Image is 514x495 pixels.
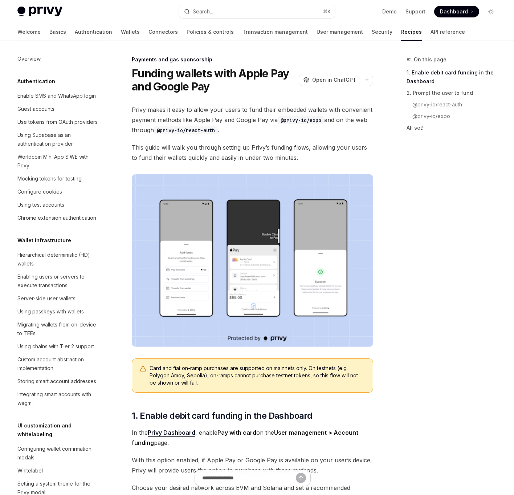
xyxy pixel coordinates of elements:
a: Server-side user wallets [12,292,105,305]
span: Dashboard [440,8,468,15]
a: Policies & controls [187,23,234,41]
div: Enabling users or servers to execute transactions [17,272,100,290]
span: Privy makes it easy to allow your users to fund their embedded wallets with convenient payment me... [132,105,373,135]
img: card-based-funding [132,174,373,347]
div: Migrating wallets from on-device to TEEs [17,320,100,338]
div: Card and fiat on-ramp purchases are supported on mainnets only. On testnets (e.g. Polygon Amoy, S... [150,365,366,386]
span: Open in ChatGPT [312,76,356,84]
div: Use tokens from OAuth providers [17,118,98,126]
div: Overview [17,54,41,63]
a: Integrating smart accounts with wagmi [12,388,105,410]
a: User management [317,23,363,41]
span: With this option enabled, if Apple Pay or Google Pay is available on your user’s device, Privy wi... [132,455,373,475]
button: Send message [296,473,306,483]
a: Storing smart account addresses [12,375,105,388]
div: Enable SMS and WhatsApp login [17,92,96,100]
span: In the , enable on the page. [132,427,373,448]
a: Overview [12,52,105,65]
div: Guest accounts [17,105,54,113]
a: Basics [49,23,66,41]
div: Whitelabel [17,466,43,475]
div: Using test accounts [17,200,64,209]
div: Search... [193,7,213,16]
a: Using Supabase as an authentication provider [12,129,105,150]
span: ⌘ K [323,9,331,15]
h5: Authentication [17,77,55,86]
div: Storing smart account addresses [17,377,96,386]
a: Transaction management [242,23,308,41]
span: 1. Enable debit card funding in the Dashboard [132,410,312,422]
div: Using passkeys with wallets [17,307,84,316]
a: Support [405,8,425,15]
a: Security [372,23,392,41]
a: Custom account abstraction implementation [12,353,105,375]
a: Use tokens from OAuth providers [12,115,105,129]
div: Using Supabase as an authentication provider [17,131,100,148]
button: Search...⌘K [179,5,335,18]
svg: Warning [139,365,147,373]
a: API reference [431,23,465,41]
code: @privy-io/expo [278,116,324,124]
a: Authentication [75,23,112,41]
a: Guest accounts [12,102,105,115]
div: Payments and gas sponsorship [132,56,373,63]
a: Welcome [17,23,41,41]
div: Configuring wallet confirmation modals [17,445,100,462]
a: Using chains with Tier 2 support [12,340,105,353]
a: Recipes [401,23,422,41]
a: Migrating wallets from on-device to TEEs [12,318,105,340]
a: Privy Dashboard [148,429,195,437]
a: Enabling users or servers to execute transactions [12,270,105,292]
a: Demo [382,8,397,15]
a: Chrome extension authentication [12,211,105,224]
a: Configure cookies [12,185,105,198]
a: Dashboard [434,6,479,17]
a: Whitelabel [12,464,105,477]
div: Custom account abstraction implementation [17,355,100,373]
div: Chrome extension authentication [17,214,96,222]
h5: Wallet infrastructure [17,236,71,245]
a: @privy-io/expo [412,110,502,122]
a: Enable SMS and WhatsApp login [12,89,105,102]
div: Server-side user wallets [17,294,76,303]
div: Integrating smart accounts with wagmi [17,390,100,407]
a: @privy-io/react-auth [412,99,502,110]
div: Configure cookies [17,187,62,196]
span: On this page [414,55,446,64]
img: light logo [17,7,62,17]
div: Mocking tokens for testing [17,174,82,183]
a: Connectors [148,23,178,41]
div: Worldcoin Mini App SIWE with Privy [17,153,100,170]
h1: Funding wallets with Apple Pay and Google Pay [132,67,296,93]
a: Using test accounts [12,198,105,211]
button: Toggle dark mode [485,6,497,17]
a: 2. Prompt the user to fund [407,87,502,99]
strong: Pay with card [217,429,256,436]
a: All set! [407,122,502,134]
a: Configuring wallet confirmation modals [12,442,105,464]
a: Mocking tokens for testing [12,172,105,185]
h5: UI customization and whitelabeling [17,421,105,439]
a: Using passkeys with wallets [12,305,105,318]
a: Worldcoin Mini App SIWE with Privy [12,150,105,172]
code: @privy-io/react-auth [154,126,218,134]
a: Wallets [121,23,140,41]
a: Hierarchical deterministic (HD) wallets [12,248,105,270]
div: Using chains with Tier 2 support [17,342,94,351]
button: Open in ChatGPT [299,74,361,86]
div: Hierarchical deterministic (HD) wallets [17,251,100,268]
span: This guide will walk you through setting up Privy’s funding flows, allowing your users to fund th... [132,142,373,163]
a: 1. Enable debit card funding in the Dashboard [407,67,502,87]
